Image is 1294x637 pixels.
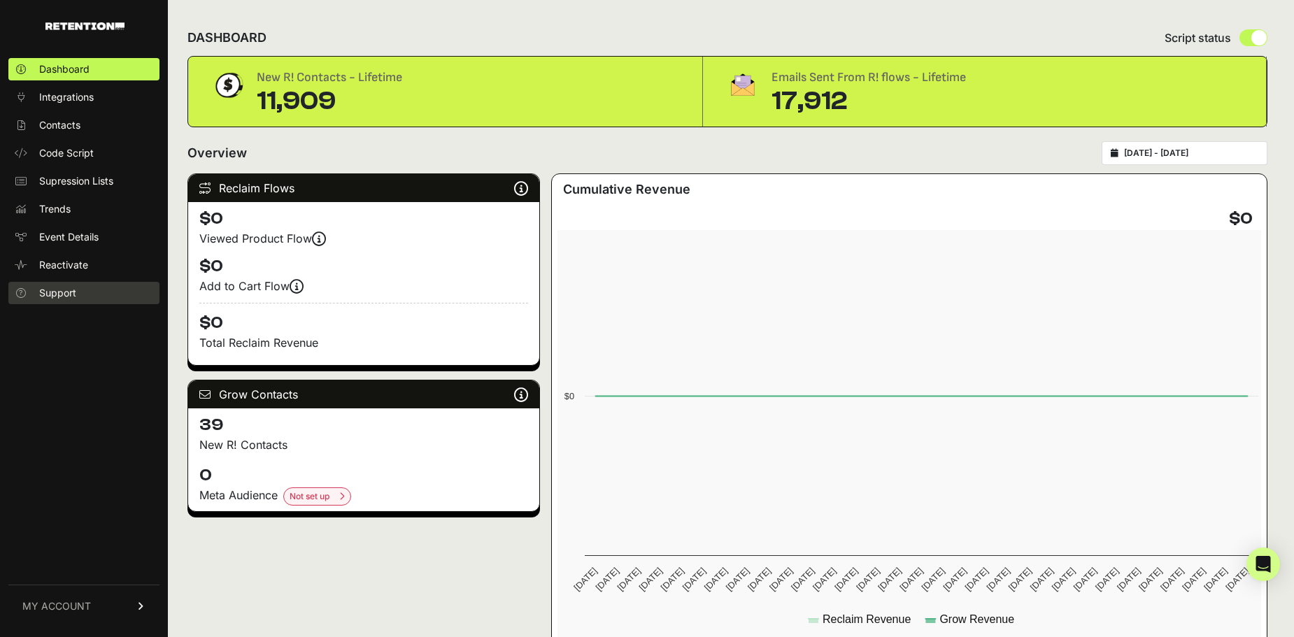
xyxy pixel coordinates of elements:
text: [DATE] [746,566,773,593]
div: Viewed Product Flow [199,230,528,247]
h3: Cumulative Revenue [563,180,690,199]
p: Total Reclaim Revenue [199,334,528,351]
div: New R! Contacts - Lifetime [257,68,402,87]
text: [DATE] [941,566,968,593]
p: New R! Contacts [199,436,528,453]
text: [DATE] [1180,566,1207,593]
div: 11,909 [257,87,402,115]
a: Trends [8,198,159,220]
a: Supression Lists [8,170,159,192]
i: Events are firing, and revenue is coming soon! Reclaim revenue is updated nightly. [312,238,326,239]
text: [DATE] [1050,566,1077,593]
text: [DATE] [593,566,620,593]
text: [DATE] [1028,566,1055,593]
a: Support [8,282,159,304]
text: [DATE] [724,566,751,593]
text: [DATE] [1137,566,1164,593]
text: [DATE] [832,566,860,593]
text: [DATE] [919,566,946,593]
a: Reactivate [8,254,159,276]
span: Integrations [39,90,94,104]
text: [DATE] [1072,566,1099,593]
div: Meta Audience [199,487,528,506]
h4: $0 [199,255,528,278]
a: MY ACCOUNT [8,585,159,627]
a: Dashboard [8,58,159,80]
span: Reactivate [39,258,88,272]
div: 17,912 [772,87,966,115]
h4: 39 [199,414,528,436]
a: Integrations [8,86,159,108]
img: Retention.com [45,22,125,30]
div: Open Intercom Messenger [1246,547,1280,581]
text: [DATE] [985,566,1012,593]
text: [DATE] [897,566,925,593]
div: Grow Contacts [188,380,539,408]
span: Code Script [39,146,94,160]
h4: $0 [199,208,528,230]
text: [DATE] [876,566,903,593]
div: Emails Sent From R! flows - Lifetime [772,68,966,87]
a: Event Details [8,226,159,248]
text: [DATE] [767,566,795,593]
text: [DATE] [963,566,990,593]
div: Add to Cart Flow [199,278,528,294]
text: [DATE] [1223,566,1251,593]
span: Support [39,286,76,300]
text: [DATE] [1202,566,1229,593]
div: Reclaim Flows [188,174,539,202]
text: [DATE] [571,566,599,593]
text: [DATE] [659,566,686,593]
img: fa-envelope-19ae18322b30453b285274b1b8af3d052b27d846a4fbe8435d1a52b978f639a2.png [725,68,760,101]
text: [DATE] [681,566,708,593]
h2: DASHBOARD [187,28,266,48]
span: Dashboard [39,62,90,76]
text: Grow Revenue [939,613,1014,625]
span: Supression Lists [39,174,113,188]
text: [DATE] [1007,566,1034,593]
h2: Overview [187,143,247,163]
a: Contacts [8,114,159,136]
text: [DATE] [616,566,643,593]
span: Trends [39,202,71,216]
text: [DATE] [702,566,730,593]
img: dollar-coin-05c43ed7efb7bc0c12610022525b4bbbb207c7efeef5aecc26f025e68dcafac9.png [211,68,246,103]
h4: $0 [199,303,528,334]
h4: 0 [199,464,528,487]
text: [DATE] [789,566,816,593]
text: [DATE] [1115,566,1142,593]
h4: $0 [1229,208,1253,230]
text: [DATE] [854,566,881,593]
text: [DATE] [811,566,838,593]
text: $0 [564,391,574,401]
span: Contacts [39,118,80,132]
text: Reclaim Revenue [823,613,911,625]
a: Code Script [8,142,159,164]
span: Script status [1165,29,1231,46]
text: [DATE] [1093,566,1121,593]
span: MY ACCOUNT [22,599,91,613]
text: [DATE] [637,566,664,593]
text: [DATE] [1158,566,1186,593]
span: Event Details [39,230,99,244]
